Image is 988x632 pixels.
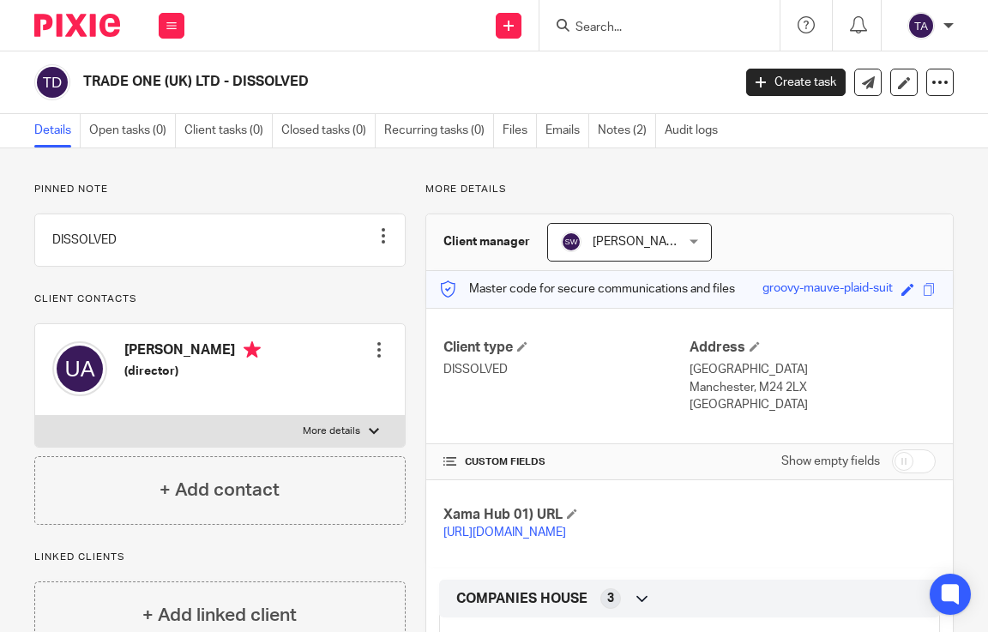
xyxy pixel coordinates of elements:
label: Show empty fields [781,453,880,470]
a: [URL][DOMAIN_NAME] [443,527,566,539]
p: DISSOLVED [443,361,690,378]
i: Primary [244,341,261,358]
h4: Xama Hub 01) URL [443,506,690,524]
input: Search [574,21,728,36]
p: More details [425,183,954,196]
a: Audit logs [665,114,726,147]
p: Client contacts [34,292,406,306]
h4: Client type [443,339,690,357]
p: Manchester, M24 2LX [690,379,936,396]
a: Notes (2) [598,114,656,147]
h4: CUSTOM FIELDS [443,455,690,469]
img: svg%3E [34,64,70,100]
h4: [PERSON_NAME] [124,341,261,363]
span: COMPANIES HOUSE [456,590,587,608]
h4: + Add contact [160,477,280,503]
h4: Address [690,339,936,357]
a: Closed tasks (0) [281,114,376,147]
img: svg%3E [52,341,107,396]
h2: TRADE ONE (UK) LTD - DISSOLVED [83,73,593,91]
span: [PERSON_NAME] [593,236,687,248]
a: Files [503,114,537,147]
p: Linked clients [34,551,406,564]
a: Details [34,114,81,147]
h5: (director) [124,363,261,380]
a: Client tasks (0) [184,114,273,147]
img: svg%3E [907,12,935,39]
span: 3 [607,590,614,607]
a: Create task [746,69,846,96]
p: [GEOGRAPHIC_DATA] [690,396,936,413]
a: Recurring tasks (0) [384,114,494,147]
div: groovy-mauve-plaid-suit [762,280,893,299]
h3: Client manager [443,233,530,250]
img: Pixie [34,14,120,37]
a: Open tasks (0) [89,114,176,147]
p: More details [303,424,360,438]
p: Pinned note [34,183,406,196]
a: Emails [545,114,589,147]
p: Master code for secure communications and files [439,280,735,298]
h4: + Add linked client [142,602,297,629]
p: [GEOGRAPHIC_DATA] [690,361,936,378]
img: svg%3E [561,232,581,252]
